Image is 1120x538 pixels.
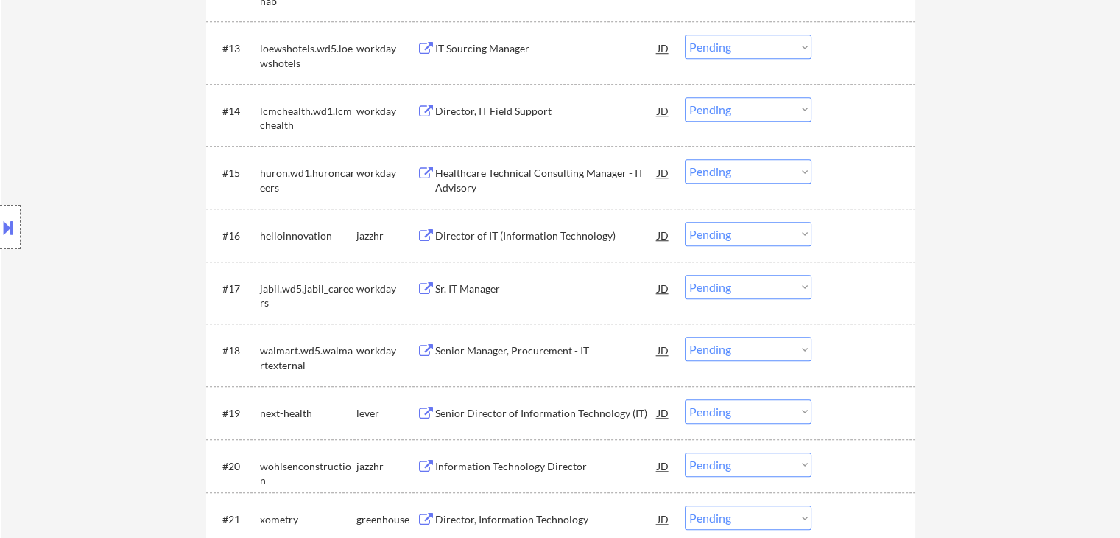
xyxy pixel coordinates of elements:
div: #13 [222,41,248,56]
div: IT Sourcing Manager [435,41,658,56]
div: Senior Director of Information Technology (IT) [435,406,658,421]
div: JD [656,337,671,363]
div: lcmchealth.wd1.lcmchealth [260,104,356,133]
div: JD [656,159,671,186]
div: Director of IT (Information Technology) [435,228,658,243]
div: loewshotels.wd5.loewshotels [260,41,356,70]
div: Senior Manager, Procurement - IT [435,343,658,358]
div: JD [656,506,671,532]
div: jabil.wd5.jabil_careers [260,282,356,310]
div: JD [656,97,671,124]
div: JD [656,453,671,479]
div: wohlsenconstruction [260,459,356,488]
div: jazzhr [356,228,417,243]
div: #21 [222,512,248,527]
div: huron.wd1.huroncareers [260,166,356,195]
div: Information Technology Director [435,459,658,474]
div: helloinnovation [260,228,356,243]
div: workday [356,343,417,358]
div: workday [356,104,417,119]
div: workday [356,41,417,56]
div: jazzhr [356,459,417,474]
div: #20 [222,459,248,474]
div: JD [656,35,671,61]
div: lever [356,406,417,421]
div: Sr. IT Manager [435,282,658,296]
div: greenhouse [356,512,417,527]
div: Director, Information Technology [435,512,658,527]
div: workday [356,166,417,181]
div: xometry [260,512,356,527]
div: walmart.wd5.walmartexternal [260,343,356,372]
div: Healthcare Technical Consulting Manager - IT Advisory [435,166,658,195]
div: workday [356,282,417,296]
div: JD [656,275,671,301]
div: Director, IT Field Support [435,104,658,119]
div: JD [656,222,671,248]
div: #19 [222,406,248,421]
div: next-health [260,406,356,421]
div: JD [656,399,671,426]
